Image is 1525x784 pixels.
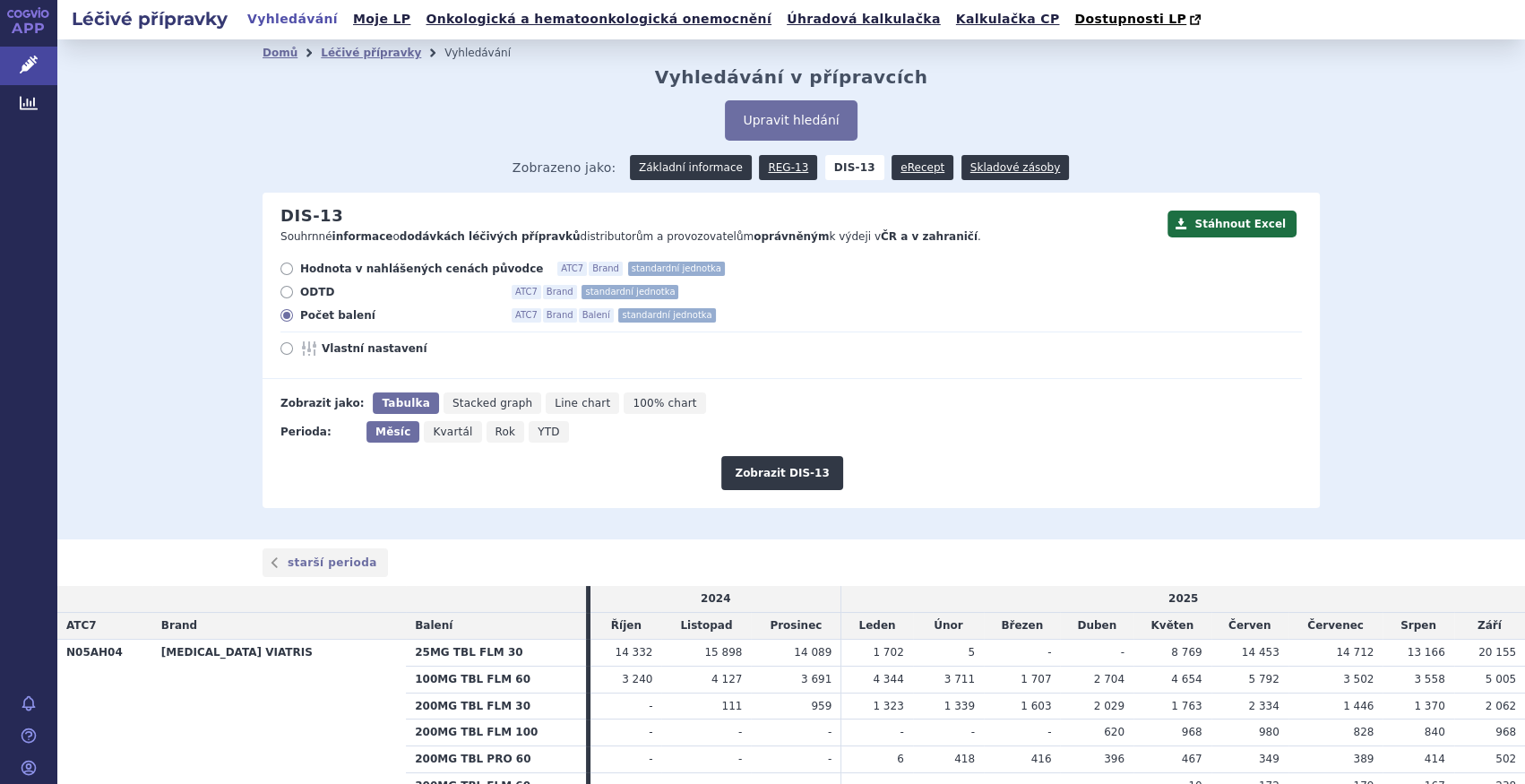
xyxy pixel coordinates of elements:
[711,673,742,685] span: 4 127
[825,155,884,180] strong: DIS-13
[633,397,696,409] span: 100% chart
[590,613,661,640] td: Říjen
[57,6,242,31] h2: Léčivé přípravky
[873,673,903,685] span: 4 344
[263,548,388,577] a: starší perioda
[1031,753,1052,765] span: 416
[873,700,903,712] span: 1 323
[725,100,857,141] button: Upravit hledání
[280,392,364,414] div: Zobrazit jako:
[242,7,343,31] a: Vyhledávání
[543,308,577,323] span: Brand
[781,7,946,31] a: Úhradová kalkulačka
[1171,700,1202,712] span: 1 763
[944,673,975,685] span: 3 711
[1425,753,1445,765] span: 414
[280,229,1159,245] p: Souhrnné o distributorům a provozovatelům k výdeji v .
[1248,673,1279,685] span: 5 792
[754,230,829,243] strong: oprávněným
[984,613,1061,640] td: Březen
[1104,726,1124,738] span: 620
[1259,753,1279,765] span: 349
[555,397,610,409] span: Line chart
[828,726,831,738] span: -
[1383,613,1453,640] td: Srpen
[1414,700,1444,712] span: 1 370
[375,426,410,438] span: Měsíc
[582,285,678,299] span: standardní jednotka
[649,753,652,765] span: -
[1336,646,1374,659] span: 14 712
[300,285,497,299] span: ODTD
[1495,753,1516,765] span: 502
[406,639,586,666] th: 25MG TBL FLM 30
[968,646,975,659] span: 5
[897,753,904,765] span: 6
[1425,726,1445,738] span: 840
[322,341,519,356] span: Vlastní nastavení
[649,700,652,712] span: -
[406,746,586,773] th: 200MG TBL PRO 60
[900,726,903,738] span: -
[828,753,831,765] span: -
[1211,613,1288,640] td: Červen
[1021,700,1051,712] span: 1 603
[420,7,777,31] a: Onkologická a hematoonkologická onemocnění
[881,230,978,243] strong: ČR a v zahraničí
[1047,726,1051,738] span: -
[1288,613,1383,640] td: Červenec
[738,726,742,738] span: -
[1133,613,1211,640] td: Květen
[759,155,817,180] a: REG-13
[1414,673,1444,685] span: 3 558
[1121,646,1124,659] span: -
[1486,673,1516,685] span: 5 005
[543,285,577,299] span: Brand
[161,619,197,632] span: Brand
[513,155,616,180] span: Zobrazeno jako:
[1047,646,1051,659] span: -
[704,646,742,659] span: 15 898
[655,66,928,88] h2: Vyhledávání v přípravcích
[332,230,393,243] strong: informace
[589,262,623,276] span: Brand
[1094,700,1124,712] span: 2 029
[300,262,543,276] span: Hodnota v nahlášených cenách původce
[630,155,752,180] a: Základní informace
[1074,12,1186,26] span: Dostupnosti LP
[738,753,742,765] span: -
[1495,726,1516,738] span: 968
[873,646,903,659] span: 1 702
[382,397,429,409] span: Tabulka
[801,673,831,685] span: 3 691
[794,646,831,659] span: 14 089
[406,693,586,719] th: 200MG TBL FLM 30
[951,7,1065,31] a: Kalkulačka CP
[400,230,581,243] strong: dodávkách léčivých přípravků
[1478,646,1516,659] span: 20 155
[751,613,840,640] td: Prosinec
[415,619,452,632] span: Balení
[1343,673,1374,685] span: 3 502
[538,426,560,438] span: YTD
[1343,700,1374,712] span: 1 446
[954,753,975,765] span: 418
[841,586,1525,612] td: 2025
[1021,673,1051,685] span: 1 707
[971,726,975,738] span: -
[300,308,497,323] span: Počet balení
[280,206,343,226] h2: DIS-13
[263,47,297,59] a: Domů
[1242,646,1279,659] span: 14 453
[618,308,715,323] span: standardní jednotka
[1171,646,1202,659] span: 8 769
[721,700,742,712] span: 111
[512,308,541,323] span: ATC7
[579,308,614,323] span: Balení
[622,673,652,685] span: 3 240
[406,666,586,693] th: 100MG TBL FLM 60
[721,456,842,490] button: Zobrazit DIS-13
[406,719,586,746] th: 200MG TBL FLM 100
[1259,726,1279,738] span: 980
[557,262,587,276] span: ATC7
